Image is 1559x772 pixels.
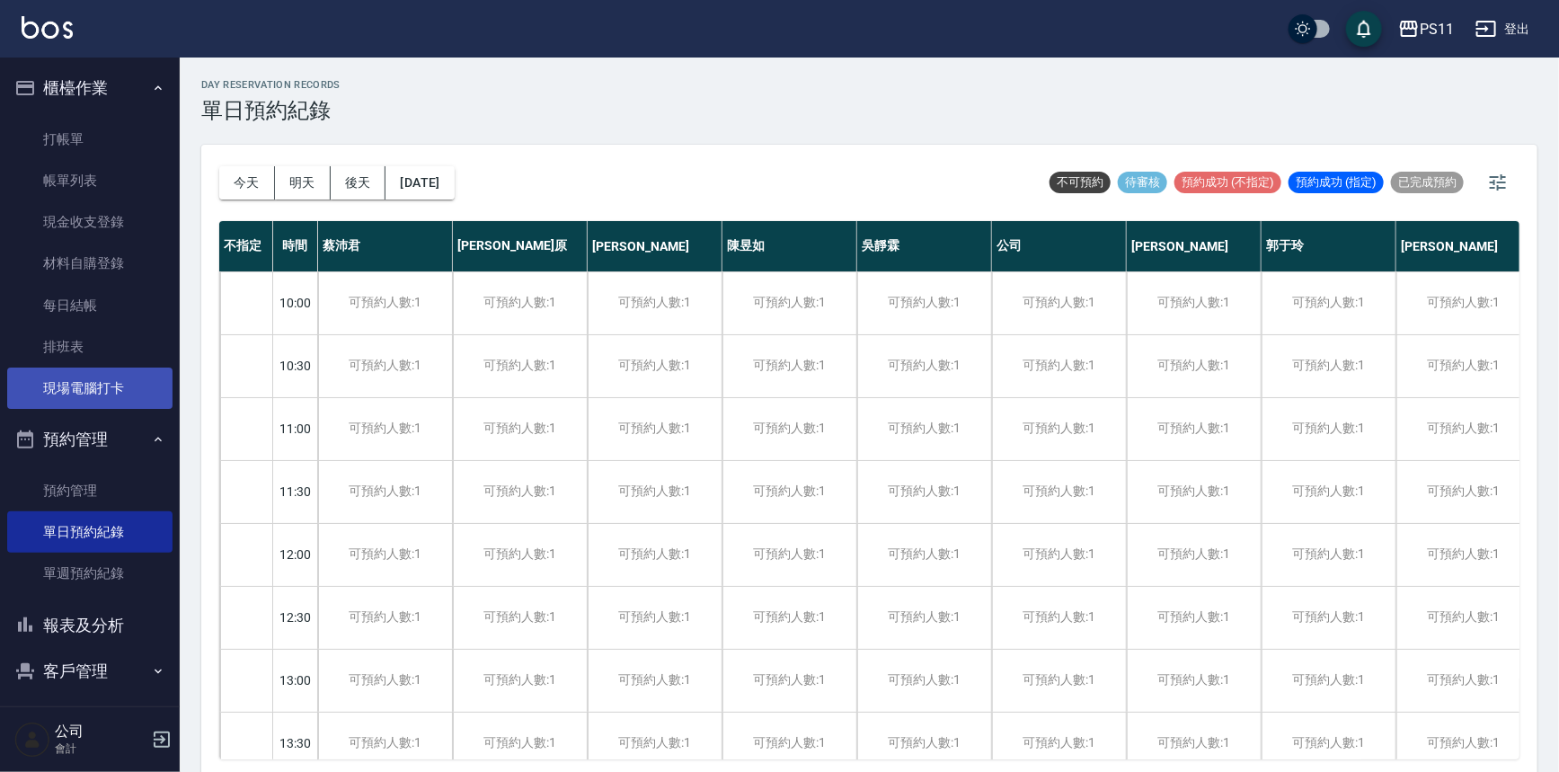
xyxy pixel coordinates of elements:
img: Person [14,722,50,758]
span: 已完成預約 [1391,174,1464,191]
button: PS11 [1391,11,1461,48]
div: 可預約人數:1 [857,398,991,460]
div: 可預約人數:1 [588,587,722,649]
div: 12:30 [273,586,318,649]
div: [PERSON_NAME] [1127,221,1262,271]
div: 可預約人數:1 [992,524,1126,586]
div: 可預約人數:1 [1262,272,1395,334]
div: 陳昱如 [722,221,857,271]
div: 可預約人數:1 [588,398,722,460]
a: 現場電腦打卡 [7,368,173,409]
div: 可預約人數:1 [453,524,587,586]
a: 單週預約紀錄 [7,553,173,594]
div: 可預約人數:1 [1396,650,1530,712]
div: 可預約人數:1 [1127,398,1261,460]
div: 可預約人數:1 [857,650,991,712]
h2: day Reservation records [201,79,341,91]
div: 可預約人數:1 [318,461,452,523]
div: [PERSON_NAME] [588,221,722,271]
div: 不指定 [219,221,273,271]
div: 可預約人數:1 [857,335,991,397]
div: 可預約人數:1 [318,650,452,712]
div: 可預約人數:1 [1396,398,1530,460]
div: 可預約人數:1 [1396,524,1530,586]
div: 可預約人數:1 [1127,524,1261,586]
div: 蔡沛君 [318,221,453,271]
div: 郭于玲 [1262,221,1396,271]
button: save [1346,11,1382,47]
div: 可預約人數:1 [722,587,856,649]
div: 10:30 [273,334,318,397]
div: 可預約人數:1 [1127,272,1261,334]
a: 現金收支登錄 [7,201,173,243]
div: 可預約人數:1 [857,524,991,586]
div: 可預約人數:1 [318,335,452,397]
div: 可預約人數:1 [722,524,856,586]
div: 可預約人數:1 [453,587,587,649]
div: 可預約人數:1 [588,650,722,712]
button: 櫃檯作業 [7,65,173,111]
div: 可預約人數:1 [1262,650,1395,712]
h3: 單日預約紀錄 [201,98,341,123]
div: 12:00 [273,523,318,586]
div: 可預約人數:1 [1127,461,1261,523]
div: 可預約人數:1 [453,398,587,460]
div: 可預約人數:1 [1262,524,1395,586]
div: 可預約人數:1 [588,461,722,523]
span: 不可預約 [1050,174,1111,191]
span: 預約成功 (不指定) [1174,174,1281,191]
div: 可預約人數:1 [722,461,856,523]
div: 可預約人數:1 [992,587,1126,649]
div: PS11 [1420,18,1454,40]
a: 帳單列表 [7,160,173,201]
button: 登出 [1468,13,1537,46]
div: 可預約人數:1 [1396,587,1530,649]
span: 預約成功 (指定) [1289,174,1384,191]
div: 可預約人數:1 [1262,587,1395,649]
button: 明天 [275,166,331,200]
div: [PERSON_NAME] [1396,221,1531,271]
div: 吳靜霖 [857,221,992,271]
a: 材料自購登錄 [7,243,173,284]
div: 可預約人數:1 [857,272,991,334]
div: 可預約人數:1 [318,272,452,334]
div: 可預約人數:1 [722,650,856,712]
div: 可預約人數:1 [1396,461,1530,523]
div: 可預約人數:1 [1262,398,1395,460]
img: Logo [22,16,73,39]
div: 可預約人數:1 [318,398,452,460]
div: [PERSON_NAME]原 [453,221,588,271]
div: 10:00 [273,271,318,334]
div: 可預約人數:1 [1262,461,1395,523]
div: 可預約人數:1 [1127,335,1261,397]
button: 行銷工具 [7,695,173,741]
button: 預約管理 [7,416,173,463]
div: 公司 [992,221,1127,271]
div: 可預約人數:1 [453,461,587,523]
a: 排班表 [7,326,173,368]
div: 可預約人數:1 [1262,335,1395,397]
div: 可預約人數:1 [1127,650,1261,712]
div: 13:00 [273,649,318,712]
button: 今天 [219,166,275,200]
div: 可預約人數:1 [722,272,856,334]
div: 可預約人數:1 [1127,587,1261,649]
div: 可預約人數:1 [992,461,1126,523]
div: 可預約人數:1 [722,335,856,397]
div: 可預約人數:1 [857,587,991,649]
div: 11:30 [273,460,318,523]
div: 可預約人數:1 [453,650,587,712]
div: 時間 [273,221,318,271]
div: 可預約人數:1 [318,524,452,586]
span: 待審核 [1118,174,1167,191]
div: 可預約人數:1 [722,398,856,460]
div: 可預約人數:1 [992,272,1126,334]
h5: 公司 [55,723,146,741]
a: 每日結帳 [7,285,173,326]
div: 可預約人數:1 [857,461,991,523]
div: 可預約人數:1 [992,398,1126,460]
div: 可預約人數:1 [1396,272,1530,334]
button: 報表及分析 [7,602,173,649]
div: 可預約人數:1 [992,650,1126,712]
button: 後天 [331,166,386,200]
